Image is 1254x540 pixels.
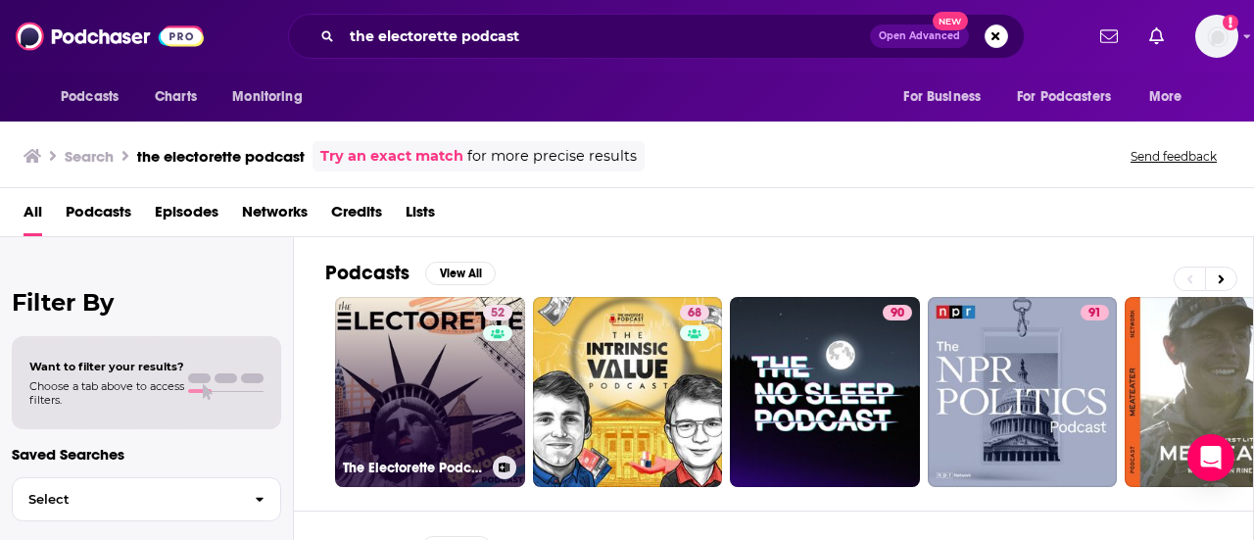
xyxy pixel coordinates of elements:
span: 91 [1088,304,1101,323]
a: Show notifications dropdown [1092,20,1126,53]
span: 68 [688,304,701,323]
span: Select [13,493,239,506]
div: Open Intercom Messenger [1187,434,1234,481]
span: For Business [903,83,981,111]
h2: Filter By [12,288,281,317]
div: Search podcasts, credits, & more... [288,14,1025,59]
span: for more precise results [467,145,637,168]
a: 91 [1081,305,1109,320]
a: Episodes [155,196,218,236]
span: Want to filter your results? [29,360,184,373]
a: Networks [242,196,308,236]
a: 52The Electorette Podcast [335,297,525,487]
a: Try an exact match [320,145,463,168]
h3: Search [65,147,114,166]
span: Podcasts [61,83,119,111]
a: 90 [730,297,920,487]
input: Search podcasts, credits, & more... [342,21,870,52]
a: 68 [533,297,723,487]
span: 52 [491,304,505,323]
span: New [933,12,968,30]
button: open menu [218,78,327,116]
a: Lists [406,196,435,236]
button: open menu [1004,78,1139,116]
button: Show profile menu [1195,15,1238,58]
a: Show notifications dropdown [1141,20,1172,53]
span: For Podcasters [1017,83,1111,111]
button: open menu [890,78,1005,116]
h3: The Electorette Podcast [343,460,485,476]
button: open menu [1135,78,1207,116]
a: All [24,196,42,236]
button: Select [12,477,281,521]
p: Saved Searches [12,445,281,464]
button: open menu [47,78,144,116]
a: PodcastsView All [325,261,496,285]
span: Monitoring [232,83,302,111]
h3: the electorette podcast [137,147,305,166]
span: Charts [155,83,197,111]
a: Charts [142,78,209,116]
a: Podcasts [66,196,131,236]
a: 91 [928,297,1118,487]
img: Podchaser - Follow, Share and Rate Podcasts [16,18,204,55]
svg: Add a profile image [1223,15,1238,30]
a: 52 [483,305,512,320]
span: 90 [891,304,904,323]
span: Open Advanced [879,31,960,41]
button: View All [425,262,496,285]
span: Choose a tab above to access filters. [29,379,184,407]
button: Send feedback [1125,148,1223,165]
span: More [1149,83,1182,111]
img: User Profile [1195,15,1238,58]
a: 68 [680,305,709,320]
a: 90 [883,305,912,320]
span: Logged in as tessvanden [1195,15,1238,58]
h2: Podcasts [325,261,410,285]
a: Credits [331,196,382,236]
button: Open AdvancedNew [870,25,969,48]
